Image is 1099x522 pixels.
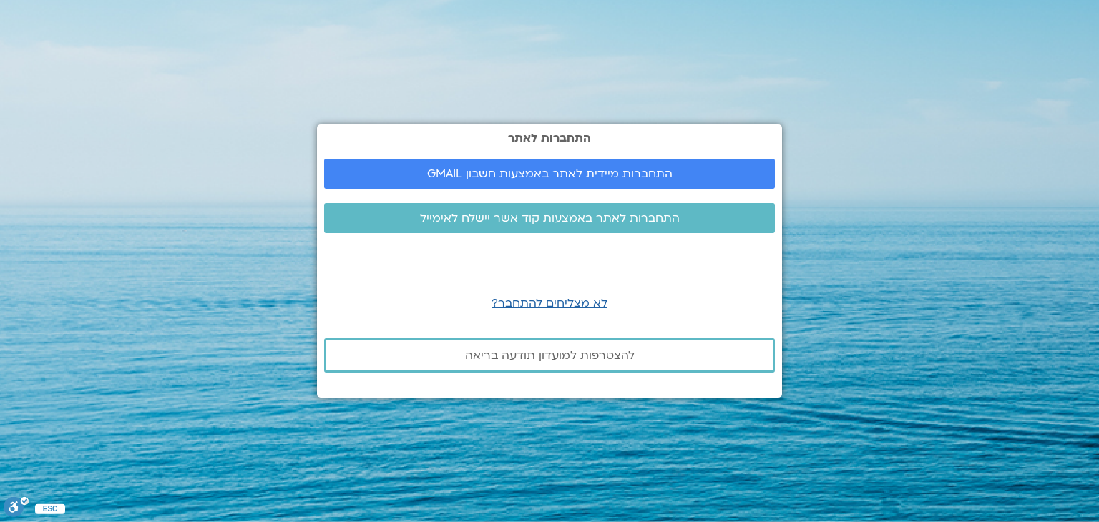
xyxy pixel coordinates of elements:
[492,295,607,311] a: לא מצליחים להתחבר?
[324,132,775,144] h2: התחברות לאתר
[324,159,775,189] a: התחברות מיידית לאתר באמצעות חשבון GMAIL
[465,349,635,362] span: להצטרפות למועדון תודעה בריאה
[324,203,775,233] a: התחברות לאתר באמצעות קוד אשר יישלח לאימייל
[324,338,775,373] a: להצטרפות למועדון תודעה בריאה
[427,167,673,180] span: התחברות מיידית לאתר באמצעות חשבון GMAIL
[420,212,680,225] span: התחברות לאתר באמצעות קוד אשר יישלח לאימייל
